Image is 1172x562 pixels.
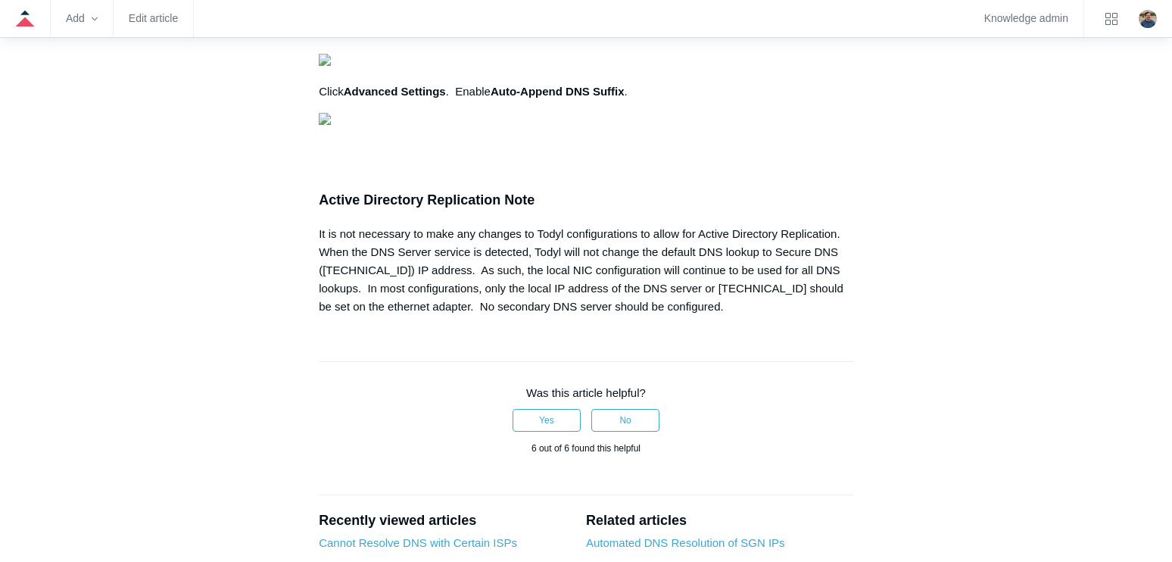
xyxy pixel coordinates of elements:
[1139,10,1157,28] img: user avatar
[526,386,646,399] span: Was this article helpful?
[129,14,178,23] a: Edit article
[319,54,331,66] img: 27414207119379
[319,189,853,211] h3: Active Directory Replication Note
[319,83,853,101] p: Click . Enable .
[491,85,625,98] strong: Auto-Append DNS Suffix
[66,14,98,23] zd-hc-trigger: Add
[513,409,581,432] button: This article was helpful
[586,536,785,549] a: Automated DNS Resolution of SGN IPs
[319,113,331,125] img: 27414169404179
[319,510,571,531] h2: Recently viewed articles
[319,225,853,316] div: It is not necessary to make any changes to Todyl configurations to allow for Active Directory Rep...
[344,85,446,98] strong: Advanced Settings
[984,14,1068,23] a: Knowledge admin
[319,536,517,549] a: Cannot Resolve DNS with Certain ISPs
[591,409,659,432] button: This article was not helpful
[531,443,641,454] span: 6 out of 6 found this helpful
[1139,10,1157,28] zd-hc-trigger: Click your profile icon to open the profile menu
[586,510,853,531] h2: Related articles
